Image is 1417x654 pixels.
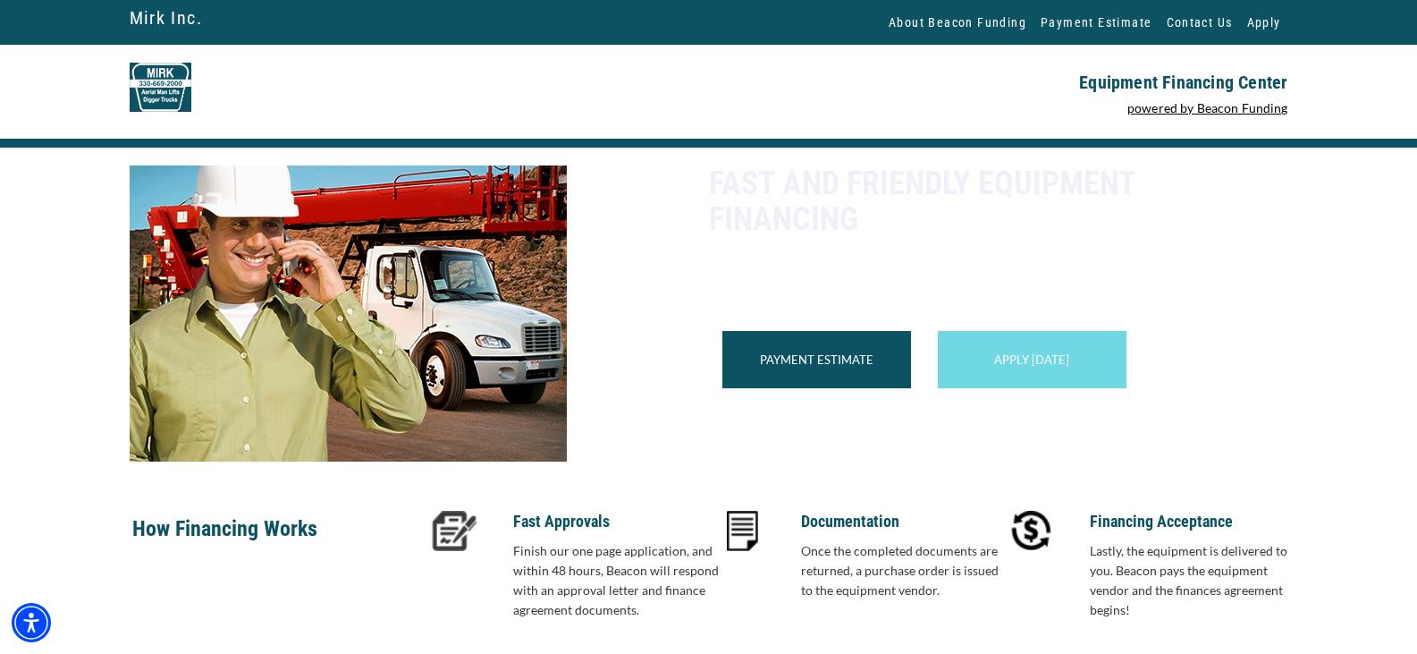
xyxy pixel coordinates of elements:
a: or Contact Your Financing Consultant >> [709,412,961,429]
p: Finish our one page application, and within 48 hours, Beacon will respond with an approval letter... [513,541,720,620]
a: Mirk Inc. [130,3,203,33]
p: Fast and Friendly Equipment Financing [709,166,1288,237]
a: Apply [DATE] [994,352,1069,367]
img: accept-icon.PNG [1011,511,1051,551]
p: Get the best Mirk, Inc. equipment financed by Beacon Funding. Beacon is the trusted name when fin... [709,246,1288,300]
p: Equipment Financing Center [720,72,1288,93]
p: How Financing Works [132,511,421,569]
p: Once the completed documents are returned, a purchase order is issued to the equipment vendor. [801,541,1008,600]
a: Payment Estimate [760,352,873,367]
a: powered by Beacon Funding [1127,100,1288,115]
p: Financing Acceptance [1090,511,1296,532]
p: Documentation [801,511,1008,532]
img: approval-icon.PNG [432,511,477,551]
p: Lastly, the equipment is delivered to you. Beacon pays the equipment vendor and the finances agre... [1090,541,1296,620]
p: Fast Approvals [513,511,720,532]
img: mirk-logo-EFC.png [130,63,191,112]
img: docs-icon.PNG [727,511,758,551]
div: Accessibility Menu [12,603,51,642]
img: BoomTrucks-EFC-Banner.png [130,166,567,462]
